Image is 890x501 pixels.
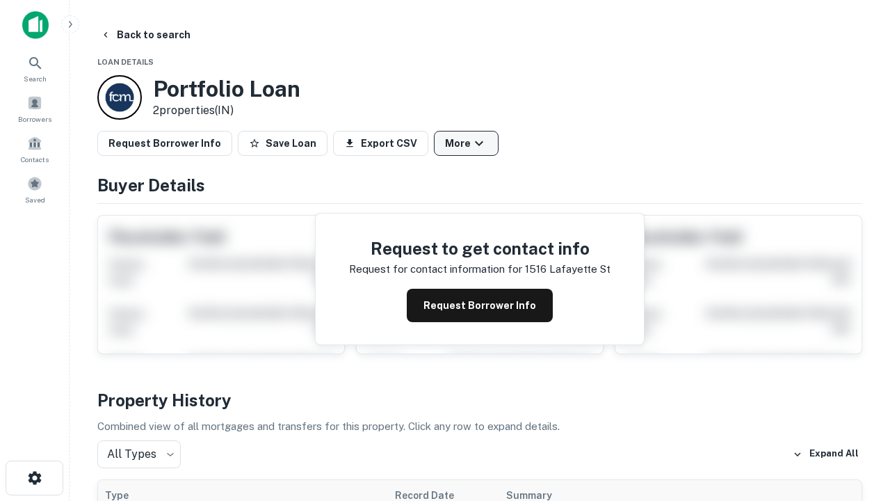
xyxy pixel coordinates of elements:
span: Saved [25,194,45,205]
p: Request for contact information for [349,261,522,278]
button: Export CSV [333,131,428,156]
button: Expand All [789,444,862,465]
button: More [434,131,499,156]
h4: Property History [97,388,862,413]
button: Save Loan [238,131,327,156]
h4: Request to get contact info [349,236,610,261]
span: Contacts [21,154,49,165]
a: Borrowers [4,90,65,127]
a: Search [4,49,65,87]
p: Combined view of all mortgages and transfers for this property. Click any row to expand details. [97,418,862,435]
a: Saved [4,170,65,208]
img: capitalize-icon.png [22,11,49,39]
p: 1516 lafayette st [525,261,610,278]
h3: Portfolio Loan [153,76,300,102]
iframe: Chat Widget [820,390,890,456]
button: Request Borrower Info [407,289,553,322]
span: Search [24,73,47,84]
a: Contacts [4,130,65,168]
div: All Types [97,440,181,468]
button: Request Borrower Info [97,131,232,156]
span: Borrowers [18,113,51,125]
button: Back to search [95,22,196,47]
p: 2 properties (IN) [153,102,300,119]
h4: Buyer Details [97,173,862,198]
span: Loan Details [97,58,154,66]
